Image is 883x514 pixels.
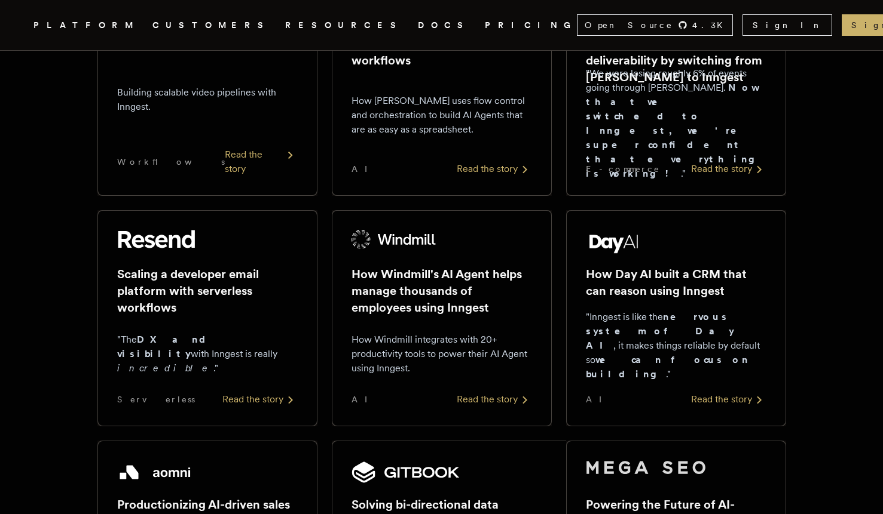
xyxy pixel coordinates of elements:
a: PRICING [485,18,577,33]
span: AI [586,393,612,405]
a: Resend logoScaling a developer email platform with serverless workflows"TheDX and visibilitywith ... [97,210,317,426]
h2: Scaling a developer email platform with serverless workflows [117,266,298,316]
img: Aomni [117,460,193,484]
span: Serverless [117,393,195,405]
strong: we can focus on building [586,354,749,380]
h2: How Day AI built a CRM that can reason using Inngest [586,266,766,299]
a: CUSTOMERS [152,18,271,33]
div: Read the story [457,392,532,407]
img: GitBook [352,460,460,484]
div: Read the story [691,392,766,407]
img: Windmill [352,230,436,249]
p: "The with Inngest is really ." [117,333,298,376]
div: Read the story [691,162,766,176]
h2: How BÆRSkin Tactical Supply Co. achieved 100% event deliverability by switching from [PERSON_NAME... [586,19,766,85]
span: E-commerce [586,163,660,175]
a: Day AI logoHow Day AI built a CRM that can reason using Inngest"Inngest is like thenervous system... [566,210,786,426]
button: RESOURCES [285,18,404,33]
h2: How Windmill's AI Agent helps manage thousands of employees using Inngest [352,266,532,316]
strong: nervous system of Day AI [586,311,734,351]
span: AI [352,163,378,175]
p: How [PERSON_NAME] uses flow control and orchestration to build AI Agents that are as easy as a sp... [352,94,532,137]
p: "We were losing roughly 6% of events going through [PERSON_NAME]. ." [586,66,766,181]
img: Resend [117,230,195,249]
div: Read the story [457,162,532,176]
a: Windmill logoHow Windmill's AI Agent helps manage thousands of employees using InngestHow Windmil... [332,210,552,426]
strong: DX and visibility [117,334,216,359]
p: How Windmill integrates with 20+ productivity tools to power their AI Agent using Inngest. [352,333,532,376]
div: Read the story [225,147,298,176]
button: PLATFORM [33,18,138,33]
span: AI [352,393,378,405]
span: Workflows [117,156,225,168]
img: Day AI [586,230,642,254]
span: 4.3 K [692,19,730,31]
em: incredible [117,362,213,374]
strong: Now that we switched to Inngest, we're super confident that everything is working! [586,82,764,179]
a: DOCS [418,18,470,33]
div: Read the story [222,392,298,407]
a: Sign In [743,14,832,36]
img: Mega SEO [586,460,705,475]
span: Open Source [585,19,673,31]
p: "Inngest is like the , it makes things reliable by default so ." [586,310,766,381]
p: Building scalable video pipelines with Inngest. [117,85,298,114]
